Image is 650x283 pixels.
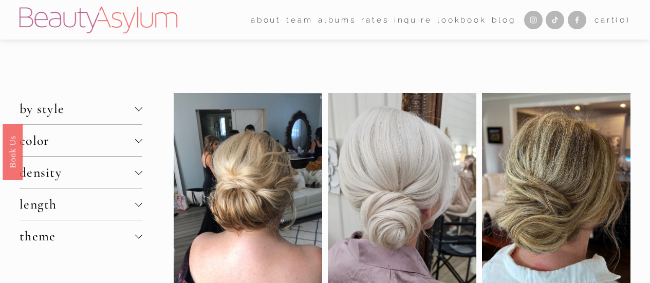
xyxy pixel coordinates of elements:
[251,12,281,28] a: folder dropdown
[20,101,135,117] span: by style
[20,133,135,148] span: color
[361,12,388,28] a: Rates
[3,123,23,179] a: Book Us
[20,125,142,156] button: color
[492,12,515,28] a: Blog
[20,164,135,180] span: density
[394,12,432,28] a: Inquire
[286,12,312,28] a: folder dropdown
[546,11,564,29] a: TikTok
[286,13,312,27] span: team
[20,157,142,188] button: density
[251,13,281,27] span: about
[524,11,543,29] a: Instagram
[318,12,356,28] a: albums
[437,12,487,28] a: Lookbook
[20,188,142,220] button: length
[20,7,177,33] img: Beauty Asylum | Bridal Hair &amp; Makeup Charlotte &amp; Atlanta
[568,11,586,29] a: Facebook
[616,15,630,25] span: ( )
[20,228,135,244] span: theme
[20,93,142,124] button: by style
[20,196,135,212] span: length
[20,220,142,252] button: theme
[620,15,626,25] span: 0
[595,13,630,27] a: 0 items in cart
